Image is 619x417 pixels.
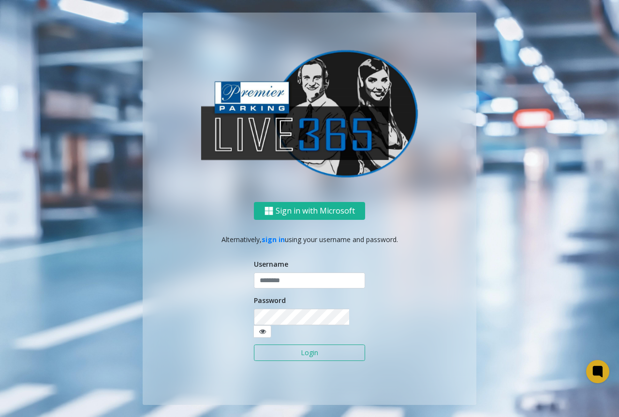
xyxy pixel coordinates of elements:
label: Password [254,295,286,305]
label: Username [254,259,288,269]
p: Alternatively, using your username and password. [152,234,467,244]
button: Sign in with Microsoft [254,202,365,220]
a: sign in [262,235,285,244]
button: Login [254,345,365,361]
